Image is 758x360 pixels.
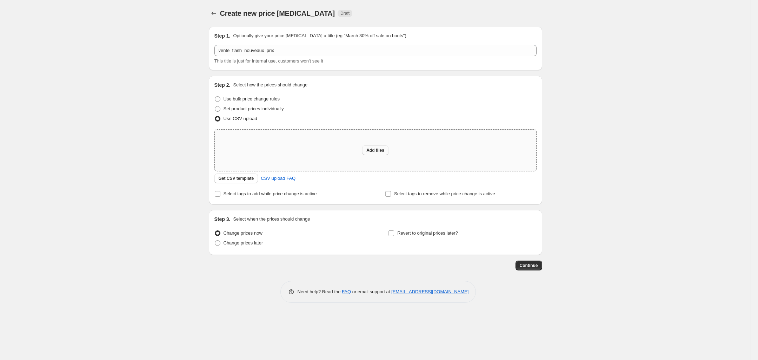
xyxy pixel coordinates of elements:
h2: Step 2. [214,81,231,89]
span: Use bulk price change rules [224,96,280,102]
button: Add files [362,145,388,155]
span: Create new price [MEDICAL_DATA] [220,9,335,17]
span: Select tags to remove while price change is active [394,191,495,196]
span: or email support at [351,289,391,294]
button: Get CSV template [214,174,258,183]
input: 30% off holiday sale [214,45,537,56]
span: Revert to original prices later? [397,230,458,236]
span: Continue [520,263,538,268]
button: Continue [516,261,542,270]
span: CSV upload FAQ [261,175,295,182]
a: CSV upload FAQ [257,173,300,184]
span: Get CSV template [219,176,254,181]
span: Select tags to add while price change is active [224,191,317,196]
h2: Step 3. [214,216,231,223]
p: Select when the prices should change [233,216,310,223]
p: Optionally give your price [MEDICAL_DATA] a title (eg "March 30% off sale on boots") [233,32,406,39]
p: Select how the prices should change [233,81,307,89]
span: Use CSV upload [224,116,257,121]
span: Need help? Read the [298,289,342,294]
a: [EMAIL_ADDRESS][DOMAIN_NAME] [391,289,468,294]
span: Change prices later [224,240,263,246]
a: FAQ [342,289,351,294]
h2: Step 1. [214,32,231,39]
span: Add files [366,148,384,153]
span: Draft [340,11,350,16]
button: Price change jobs [209,8,219,18]
span: This title is just for internal use, customers won't see it [214,58,323,64]
span: Set product prices individually [224,106,284,111]
span: Change prices now [224,230,262,236]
